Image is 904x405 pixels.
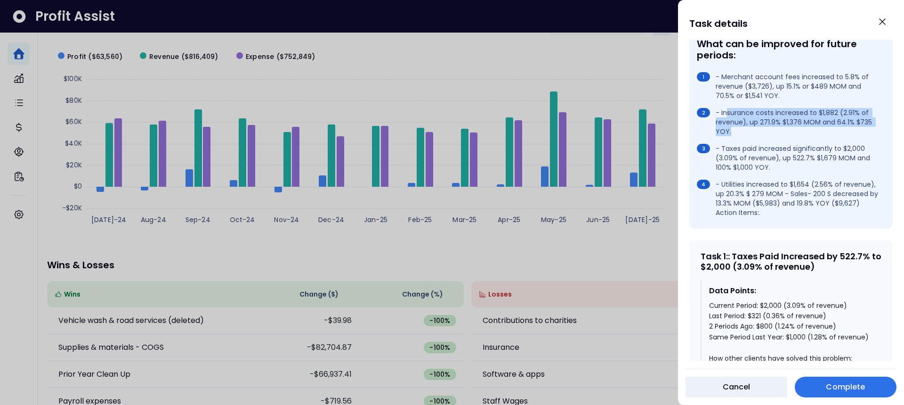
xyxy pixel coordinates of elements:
span: Complete [826,381,865,393]
div: What can be improved for future periods: [697,38,881,61]
button: Cancel [686,377,787,397]
h1: Task details [689,15,748,32]
button: Complete [795,377,896,397]
div: Task 1 : : Taxes Paid Increased by 522.7% to $2,000 (3.09% of revenue) [701,251,881,272]
button: Close [872,11,893,32]
li: - Utilities increased to $1,654 (2.56% of revenue), up 20.3% $ 279 MOM - Sales- 200 S decreased b... [697,180,881,217]
div: Data Points: [709,285,874,297]
li: - Taxes paid increased significantly to $2,000 (3.09% of revenue), up 522.7% $1,679 MOM and 100% ... [697,144,881,172]
li: - Insurance costs increased to $1,882 (2.91% of revenue), up 271.9% $1,376 MOM and 64.1% $735 YOY. [697,108,881,136]
li: - Merchant account fees increased to 5.8% of revenue ($3,726), up 15.1% or $489 MOM and 70.5% or ... [697,72,881,100]
span: Cancel [723,381,751,393]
